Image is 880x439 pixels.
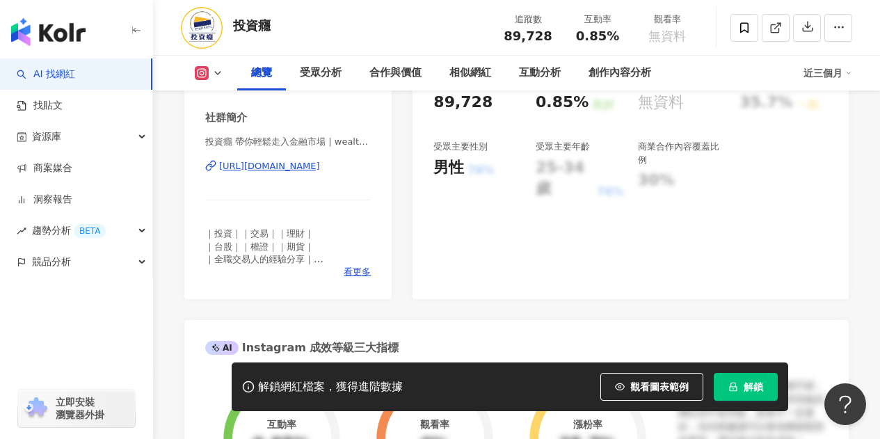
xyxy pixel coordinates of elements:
div: Instagram 成效等級三大指標 [205,340,399,356]
span: rise [17,226,26,236]
span: 觀看圖表範例 [630,381,689,392]
span: 資源庫 [32,121,61,152]
div: 投資癮 [233,17,271,34]
div: 無資料 [638,92,684,113]
div: 追蹤數 [502,13,554,26]
div: 互動率 [267,419,296,430]
a: 商案媒合 [17,161,72,175]
div: 0.85% [536,92,589,113]
div: 觀看率 [420,419,449,430]
div: 受眾主要性別 [433,141,488,153]
span: 89,728 [504,29,552,43]
span: 投資癮 帶你輕鬆走入金融市場 | wealtholic_finance [205,136,371,148]
div: 解鎖網紅檔案，獲得進階數據 [258,380,403,394]
div: 受眾分析 [300,65,342,81]
div: 總覽 [251,65,272,81]
span: 立即安裝 瀏覽器外掛 [56,396,104,421]
div: 相似網紅 [449,65,491,81]
div: 創作內容分析 [589,65,651,81]
img: KOL Avatar [181,7,223,49]
span: 趨勢分析 [32,215,106,246]
div: 89,728 [433,92,493,113]
button: 觀看圖表範例 [600,373,703,401]
img: chrome extension [22,397,49,420]
button: 解鎖 [714,373,778,401]
div: 互動分析 [519,65,561,81]
span: 0.85% [576,29,619,43]
div: [URL][DOMAIN_NAME] [219,160,320,173]
a: 找貼文 [17,99,63,113]
div: 合作與價值 [369,65,422,81]
span: lock [728,382,738,392]
div: 漲粉率 [573,419,602,430]
div: 互動率 [571,13,624,26]
a: 洞察報告 [17,193,72,207]
div: 觀看率 [641,13,694,26]
span: ｜投資｜｜交易｜｜理財｜ ｜台股｜｜權證｜｜期貨｜ ｜全職交易人的經驗分享｜ - 數千個交易的日子 數萬個小時的投入 實際而簡單明瞭的方式 我們這世代的投資觀念 [205,228,323,327]
span: 解鎖 [744,381,763,392]
div: 男性 [433,157,464,179]
div: BETA [74,224,106,238]
span: 看更多 [344,266,371,278]
a: [URL][DOMAIN_NAME] [205,160,371,173]
a: searchAI 找網紅 [17,67,75,81]
span: 無資料 [648,29,686,43]
a: chrome extension立即安裝 瀏覽器外掛 [18,390,135,427]
div: 社群簡介 [205,111,247,125]
div: AI [205,341,239,355]
div: 受眾主要年齡 [536,141,590,153]
img: logo [11,18,86,46]
span: 競品分析 [32,246,71,278]
div: 近三個月 [803,62,852,84]
div: 商業合作內容覆蓋比例 [638,141,726,166]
